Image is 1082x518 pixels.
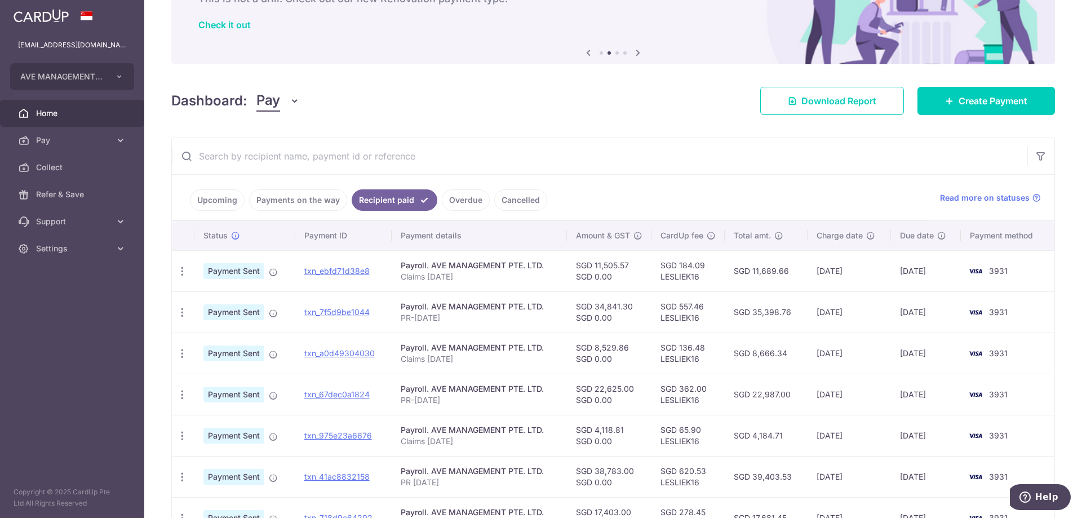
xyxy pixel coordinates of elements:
iframe: Opens a widget where you can find more information [1010,484,1071,512]
td: SGD 136.48 LESLIEK16 [651,333,725,374]
p: PR [DATE] [401,477,558,488]
td: SGD 8,529.86 SGD 0.00 [567,333,651,374]
td: SGD 65.90 LESLIEK16 [651,415,725,456]
a: txn_41ac8832158 [304,472,370,481]
span: 3931 [989,266,1008,276]
span: 3931 [989,431,1008,440]
td: [DATE] [808,415,891,456]
span: Download Report [801,94,876,108]
span: Payment Sent [203,387,264,402]
p: PR-[DATE] [401,395,558,406]
td: SGD 184.09 LESLIEK16 [651,250,725,291]
a: Overdue [442,189,490,211]
a: Payments on the way [249,189,347,211]
td: [DATE] [891,456,961,497]
span: Pay [256,90,280,112]
div: Payroll. AVE MANAGEMENT PTE. LTD. [401,507,558,518]
th: Payment method [961,221,1054,250]
td: SGD 620.53 LESLIEK16 [651,456,725,497]
p: Claims [DATE] [401,271,558,282]
td: SGD 22,625.00 SGD 0.00 [567,374,651,415]
button: Pay [256,90,300,112]
div: Payroll. AVE MANAGEMENT PTE. LTD. [401,466,558,477]
td: SGD 22,987.00 [725,374,808,415]
td: [DATE] [808,250,891,291]
span: 3931 [989,348,1008,358]
td: SGD 39,403.53 [725,456,808,497]
span: CardUp fee [660,230,703,241]
td: SGD 4,184.71 [725,415,808,456]
p: Claims [DATE] [401,353,558,365]
span: 3931 [989,307,1008,317]
a: txn_975e23a6676 [304,431,372,440]
span: Collect [36,162,110,173]
span: Payment Sent [203,346,264,361]
img: Bank Card [964,470,987,484]
img: Bank Card [964,388,987,401]
img: CardUp [14,9,69,23]
img: Bank Card [964,429,987,442]
span: Due date [900,230,934,241]
p: PR-[DATE] [401,312,558,324]
span: Refer & Save [36,189,110,200]
a: Create Payment [917,87,1055,115]
span: Support [36,216,110,227]
span: Charge date [817,230,863,241]
a: Read more on statuses [940,192,1041,203]
p: [EMAIL_ADDRESS][DOMAIN_NAME] [18,39,126,51]
div: Payroll. AVE MANAGEMENT PTE. LTD. [401,342,558,353]
a: Cancelled [494,189,547,211]
img: Bank Card [964,264,987,278]
a: txn_ebfd71d38e8 [304,266,370,276]
span: AVE MANAGEMENT PTE. LTD. [20,71,104,82]
span: Settings [36,243,110,254]
td: SGD 11,505.57 SGD 0.00 [567,250,651,291]
img: Bank Card [964,306,987,319]
a: txn_7f5d9be1044 [304,307,370,317]
input: Search by recipient name, payment id or reference [172,138,1027,174]
td: [DATE] [891,250,961,291]
td: [DATE] [891,415,961,456]
td: [DATE] [808,456,891,497]
span: Payment Sent [203,263,264,279]
span: Total amt. [734,230,771,241]
td: [DATE] [891,374,961,415]
div: Payroll. AVE MANAGEMENT PTE. LTD. [401,301,558,312]
td: SGD 557.46 LESLIEK16 [651,291,725,333]
td: [DATE] [808,333,891,374]
span: Payment Sent [203,304,264,320]
a: Recipient paid [352,189,437,211]
td: SGD 38,783.00 SGD 0.00 [567,456,651,497]
td: SGD 362.00 LESLIEK16 [651,374,725,415]
td: SGD 8,666.34 [725,333,808,374]
th: Payment ID [295,221,392,250]
span: Payment Sent [203,469,264,485]
span: 3931 [989,389,1008,399]
a: txn_a0d49304030 [304,348,375,358]
th: Payment details [392,221,567,250]
td: SGD 11,689.66 [725,250,808,291]
td: [DATE] [891,333,961,374]
a: Check it out [198,19,251,30]
h4: Dashboard: [171,91,247,111]
td: SGD 4,118.81 SGD 0.00 [567,415,651,456]
a: txn_67dec0a1824 [304,389,370,399]
div: Payroll. AVE MANAGEMENT PTE. LTD. [401,383,558,395]
button: AVE MANAGEMENT PTE. LTD. [10,63,134,90]
span: Read more on statuses [940,192,1030,203]
div: Payroll. AVE MANAGEMENT PTE. LTD. [401,424,558,436]
td: SGD 35,398.76 [725,291,808,333]
span: Status [203,230,228,241]
td: SGD 34,841.30 SGD 0.00 [567,291,651,333]
td: [DATE] [891,291,961,333]
img: Bank Card [964,347,987,360]
p: Claims [DATE] [401,436,558,447]
td: [DATE] [808,374,891,415]
span: Amount & GST [576,230,630,241]
span: Create Payment [959,94,1027,108]
span: Payment Sent [203,428,264,444]
a: Upcoming [190,189,245,211]
span: Pay [36,135,110,146]
div: Payroll. AVE MANAGEMENT PTE. LTD. [401,260,558,271]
